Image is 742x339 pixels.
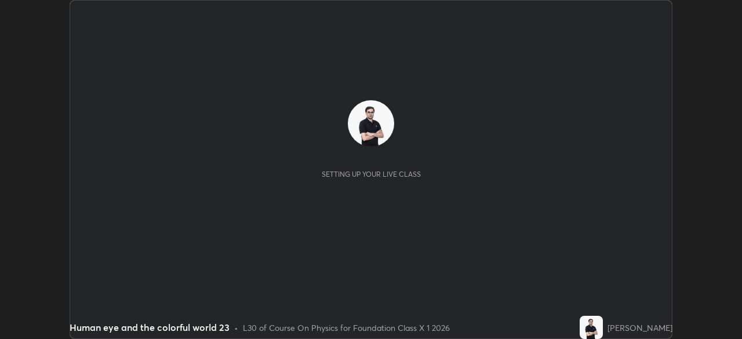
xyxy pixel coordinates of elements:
[580,316,603,339] img: b499b2d2288d465e9a261f82da0a8523.jpg
[234,322,238,334] div: •
[608,322,672,334] div: [PERSON_NAME]
[243,322,450,334] div: L30 of Course On Physics for Foundation Class X 1 2026
[348,100,394,147] img: b499b2d2288d465e9a261f82da0a8523.jpg
[70,320,230,334] div: Human eye and the colorful world 23
[322,170,421,178] div: Setting up your live class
